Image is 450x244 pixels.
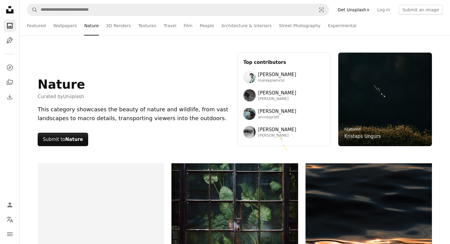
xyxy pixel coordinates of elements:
[399,5,443,15] button: Submit an image
[314,4,329,16] button: Visual search
[258,71,296,78] span: [PERSON_NAME]
[138,16,156,35] a: Textures
[334,5,373,15] a: Get Unsplash+
[27,4,329,16] form: Find visuals sitewide
[184,16,192,35] a: Film
[243,108,256,120] img: Avatar of user Annie Spratt
[4,76,16,88] a: Collections
[373,5,394,15] a: Log in
[4,213,16,226] button: Language
[200,16,214,35] a: People
[328,16,356,35] a: Experimental
[258,78,296,83] span: marekpiwnicki
[65,137,83,142] strong: Nature
[243,89,256,102] img: Avatar of user Wolfgang Hasselmann
[221,16,272,35] a: Architecture & Interiors
[243,71,325,83] a: Avatar of user Marek Piwnicki[PERSON_NAME]marekpiwnicki
[258,115,296,120] span: anniespratt
[243,108,325,120] a: Avatar of user Annie Spratt[PERSON_NAME]anniespratt
[106,16,131,35] a: 3D Renders
[4,228,16,240] button: Menu
[53,16,77,35] a: Wallpapers
[243,126,325,138] a: Avatar of user Francesco Ungaro[PERSON_NAME][PERSON_NAME]
[38,105,230,123] div: This category showcases the beauty of nature and wildlife, from vast landscapes to macro details,...
[4,91,16,103] a: Download History
[344,133,381,140] a: Kristaps Ungurs
[258,126,296,133] span: [PERSON_NAME]
[63,94,84,99] a: Unsplash
[243,126,256,138] img: Avatar of user Francesco Ungaro
[279,16,321,35] a: Street Photography
[4,20,16,32] a: Photos
[344,127,361,131] a: Featured
[27,16,46,35] a: Featured
[4,199,16,211] a: Log in / Sign up
[163,16,176,35] a: Travel
[171,208,298,213] a: Lush green plants seen through a weathered glass door.
[258,89,296,97] span: [PERSON_NAME]
[243,89,325,102] a: Avatar of user Wolfgang Hasselmann[PERSON_NAME][PERSON_NAME]
[4,61,16,74] a: Explore
[258,133,296,138] span: [PERSON_NAME]
[38,133,88,146] button: Submit toNature
[258,108,296,115] span: [PERSON_NAME]
[243,59,325,66] h3: Top contributors
[27,4,38,16] button: Search Unsplash
[243,71,256,83] img: Avatar of user Marek Piwnicki
[38,77,85,92] h1: Nature
[258,97,296,102] span: [PERSON_NAME]
[4,34,16,46] a: Illustrations
[38,93,85,100] span: Curated by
